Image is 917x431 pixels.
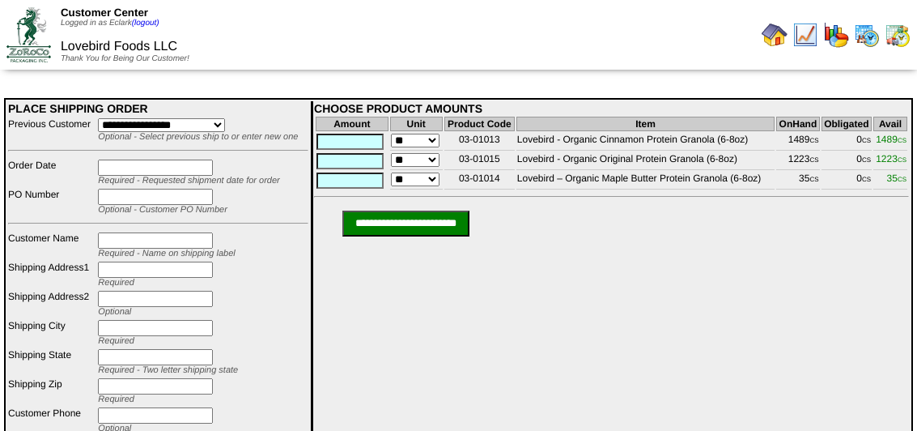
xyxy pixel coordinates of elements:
img: line_graph.gif [792,22,818,48]
span: CS [862,176,871,183]
th: Obligated [821,117,872,131]
span: CS [898,156,906,164]
span: CS [898,176,906,183]
span: Required - Requested shipment date for order [98,176,279,186]
td: Shipping State [7,348,96,376]
td: 35 [776,172,819,190]
span: Lovebird Foods LLC [61,40,177,53]
td: 0 [821,152,872,170]
td: 0 [821,133,872,151]
img: ZoRoCo_Logo(Green%26Foil)%20jpg.webp [6,7,51,62]
span: CS [809,137,818,144]
span: Optional - Select previous ship to or enter new one [98,132,298,142]
span: 1489 [876,134,906,145]
td: Order Date [7,159,96,186]
img: calendarprod.gif [854,22,880,48]
span: Logged in as Eclark [61,19,159,28]
img: calendarinout.gif [885,22,911,48]
span: Optional [98,307,131,317]
td: Lovebird - Organic Cinnamon Protein Granola (6-8oz) [516,133,775,151]
span: Optional - Customer PO Number [98,205,227,215]
td: Customer Name [7,232,96,259]
span: Thank You for Being Our Customer! [61,54,189,63]
th: Item [516,117,775,131]
td: Lovebird - Organic Original Protein Granola (6-8oz) [516,152,775,170]
td: 1223 [776,152,819,170]
span: CS [809,176,818,183]
td: Shipping City [7,319,96,347]
span: Required [98,278,134,288]
td: 1489 [776,133,819,151]
td: Lovebird – Organic Maple Butter Protein Granola (6-8oz) [516,172,775,190]
a: (logout) [132,19,159,28]
td: 0 [821,172,872,190]
th: Unit [390,117,443,131]
td: 03-01015 [444,152,515,170]
th: OnHand [776,117,819,131]
span: Required [98,336,134,346]
span: CS [862,137,871,144]
td: Shipping Address2 [7,290,96,318]
td: Previous Customer [7,117,96,143]
th: Product Code [444,117,515,131]
th: Amount [316,117,388,131]
span: CS [862,156,871,164]
td: PO Number [7,188,96,215]
td: 03-01014 [444,172,515,190]
span: CS [809,156,818,164]
img: home.gif [762,22,788,48]
span: Required [98,395,134,404]
th: Avail [873,117,907,131]
td: Shipping Address1 [7,261,96,288]
td: 03-01013 [444,133,515,151]
div: PLACE SHIPPING ORDER [8,102,308,115]
div: CHOOSE PRODUCT AMOUNTS [314,102,909,115]
span: Required - Name on shipping label [98,249,235,258]
span: Required - Two letter shipping state [98,365,238,375]
span: Customer Center [61,6,148,19]
span: 1223 [876,153,906,164]
td: Shipping Zip [7,378,96,405]
img: graph.gif [823,22,849,48]
span: 35 [887,173,906,184]
span: CS [898,137,906,144]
